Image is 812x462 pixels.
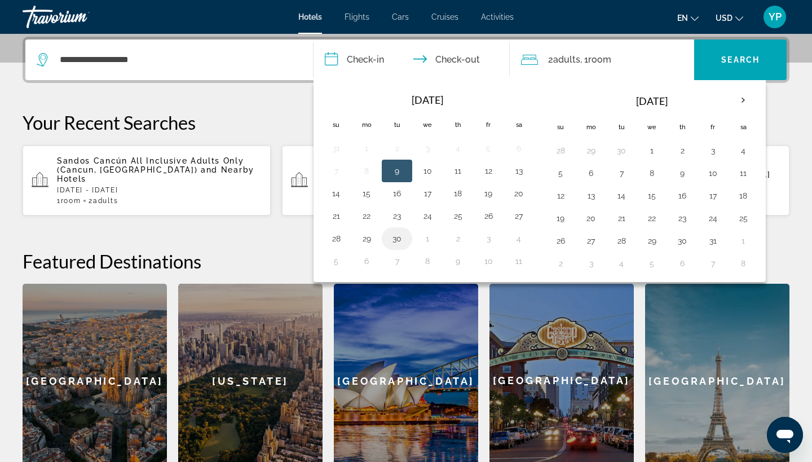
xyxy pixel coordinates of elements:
button: Day 13 [510,163,528,179]
button: Day 20 [582,210,600,226]
a: Flights [345,12,369,21]
span: Sandos Cancún All Inclusive Adults Only (Cancun, [GEOGRAPHIC_DATA]) [57,156,244,174]
button: Day 18 [449,186,467,201]
button: Day 23 [673,210,691,226]
button: Day 12 [551,188,570,204]
button: Day 9 [673,165,691,181]
a: Activities [481,12,514,21]
button: Day 8 [734,256,752,271]
button: Day 6 [510,140,528,156]
button: Day 17 [418,186,436,201]
button: Day 8 [418,253,436,269]
button: Day 25 [449,208,467,224]
a: Cars [392,12,409,21]
button: Day 4 [612,256,630,271]
a: Cruises [431,12,458,21]
button: Day 7 [704,256,722,271]
button: Day 10 [418,163,436,179]
button: Day 13 [582,188,600,204]
span: , 1 [580,52,611,68]
button: Day 4 [449,140,467,156]
button: [GEOGRAPHIC_DATA] [GEOGRAPHIC_DATA] A Karisma All Inclusive Experience for All ([GEOGRAPHIC_DATA]... [282,145,530,216]
button: Search [694,39,787,80]
span: Adults [93,197,118,205]
button: Sandos Cancún All Inclusive Adults Only (Cancun, [GEOGRAPHIC_DATA]) and Nearby Hotels[DATE] - [DA... [23,145,271,216]
button: Day 1 [358,140,376,156]
span: Search [721,55,760,64]
button: Day 26 [479,208,497,224]
th: [DATE] [576,87,728,115]
button: Day 20 [510,186,528,201]
button: Day 3 [704,143,722,159]
th: [DATE] [351,87,504,112]
button: Day 2 [388,140,406,156]
button: Day 2 [551,256,570,271]
button: Day 10 [704,165,722,181]
button: Day 16 [388,186,406,201]
button: Day 25 [734,210,752,226]
button: Day 22 [643,210,661,226]
span: YP [769,11,782,23]
button: Day 30 [612,143,630,159]
button: Change language [677,10,699,26]
button: Day 2 [449,231,467,247]
button: Day 16 [673,188,691,204]
iframe: Botón para iniciar la ventana de mensajería [767,417,803,453]
button: Day 9 [449,253,467,269]
button: Day 7 [327,163,345,179]
button: Day 1 [643,143,661,159]
button: Day 3 [479,231,497,247]
button: Day 6 [358,253,376,269]
button: Day 28 [551,143,570,159]
button: Day 22 [358,208,376,224]
button: Day 24 [418,208,436,224]
button: Day 4 [510,231,528,247]
button: Day 29 [643,233,661,249]
button: Day 21 [612,210,630,226]
p: [DATE] - [DATE] [57,186,262,194]
span: en [677,14,688,23]
button: Day 5 [551,165,570,181]
button: Day 11 [510,253,528,269]
button: Day 30 [388,231,406,247]
button: Day 26 [551,233,570,249]
button: Day 28 [327,231,345,247]
span: USD [716,14,732,23]
span: Room [588,54,611,65]
button: Day 14 [612,188,630,204]
button: Day 23 [388,208,406,224]
button: Day 9 [388,163,406,179]
a: Hotels [298,12,322,21]
button: Day 12 [479,163,497,179]
span: Adults [553,54,580,65]
button: Day 31 [327,140,345,156]
button: Day 27 [582,233,600,249]
button: Day 8 [358,163,376,179]
button: Day 17 [704,188,722,204]
div: Search widget [25,39,787,80]
span: Room [61,197,81,205]
button: Day 1 [734,233,752,249]
button: User Menu [760,5,789,29]
button: Day 19 [479,186,497,201]
button: Travelers: 2 adults, 0 children [510,39,695,80]
button: Day 6 [673,256,691,271]
button: Day 21 [327,208,345,224]
button: Check in and out dates [314,39,510,80]
button: Day 2 [673,143,691,159]
button: Day 29 [358,231,376,247]
button: Day 31 [704,233,722,249]
button: Day 30 [673,233,691,249]
button: Day 28 [612,233,630,249]
span: and Nearby Hotels [57,165,254,183]
button: Change currency [716,10,743,26]
button: Next month [728,87,758,113]
button: Day 29 [582,143,600,159]
button: Day 11 [449,163,467,179]
button: Day 5 [479,140,497,156]
span: 2 [89,197,118,205]
button: Day 24 [704,210,722,226]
